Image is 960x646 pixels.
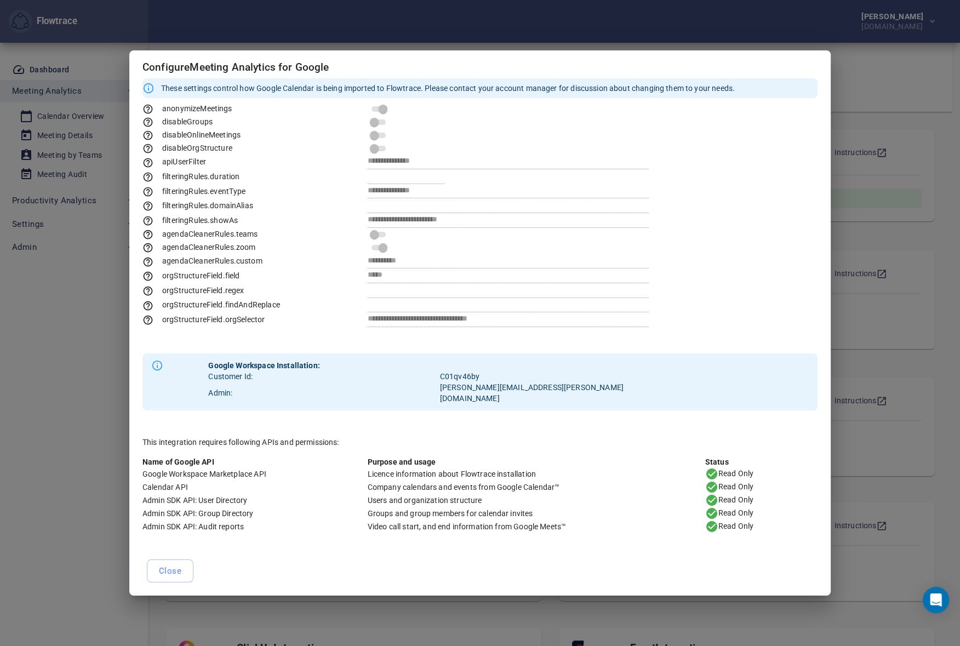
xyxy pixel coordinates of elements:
span: Org structure field to use at the API fetch stage (supports multi-field construct) - Example: "de... [142,271,239,280]
span: Domain alias to resolve users as (data filter). Example: 'domain.co.uk' would match users from th... [142,201,253,210]
div: Admin SDK API: Audit reports [142,521,368,532]
b: Name of Google API [142,458,214,466]
span: Use custom invite details removal rules when cleaning meeting agendas (data accuracy filter) [142,256,262,265]
div: Admin SDK API: Group Directory [142,508,368,519]
div: Read Only [705,494,818,507]
div: Company calendars and events from Google Calendar™ [368,482,705,493]
span: Meeting duration in minutes filter at the API fetch stage (data filter) [142,172,239,181]
div: Video call start, and end information from Google Meets™ [368,521,705,532]
span: agendaCleanerRules.zoom [142,243,255,251]
span: Event type (data filter) *Google Workspace only [142,187,246,196]
div: [PERSON_NAME][EMAIL_ADDRESS][PERSON_NAME][DOMAIN_NAME] [440,382,633,404]
span: Disable Outlook online meeting at the API fetch stage - Requires a client side policy update via ... [142,130,241,139]
div: Open Intercom Messenger [923,587,949,613]
span: Find and replace rule to org structure field(s) at the API fetch stage (data filter) - Example: {... [142,300,280,309]
span: Show as filtering at the API fetch stage (data filter) *Outlook Only [142,216,238,225]
div: Calendar API [142,482,368,493]
div: C01qv46by [440,371,633,382]
h5: Configure Meeting Analytics for Google [142,61,818,74]
div: Read Only [705,467,818,481]
div: Read Only [705,507,818,520]
div: Customer Id: [208,371,439,382]
span: Filter users by group name or object ID (user data filter) - Example: "flowtrace-pilot-users@comp... [142,157,206,166]
span: Disable org structure resolution at the API fetch stage (privacy filter) [142,144,232,152]
b: Status [705,458,729,466]
span: Close [159,564,181,578]
span: Find organization to use for structure field(s) at the API fetch stage (data filter) - Example: {... [142,315,265,324]
span: Use common Teams invite details removal rules when cleaning meeting agendas (data accuracy filter) [142,230,258,238]
b: Purpose and usage [368,458,436,466]
div: Admin SDK API: User Directory [142,495,368,506]
span: Anonymize all meeting subjects at the API fetch stage (privacy filter) [142,104,232,113]
div: These settings control how Google Calendar is being imported to Flowtrace. Please contact your ac... [161,78,735,98]
div: Users and organization structure [368,495,705,506]
div: Read Only [705,481,818,494]
b: Google Workspace Installation: [208,361,320,370]
div: This integration requires following APIs and permissions: [142,437,818,448]
button: Close [147,559,193,582]
div: Licence information about Flowtrace installation [368,468,705,479]
div: Read Only [705,520,818,533]
span: Disable group resolution at the API fetch stage [142,117,213,126]
div: Groups and group members for calendar invites [368,508,705,519]
div: Google Workspace Marketplace API [142,468,368,479]
div: Admin: [208,387,439,398]
span: Applies a regex rule to org structure field(s) at the API fetch stage (data filter) [142,286,244,295]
